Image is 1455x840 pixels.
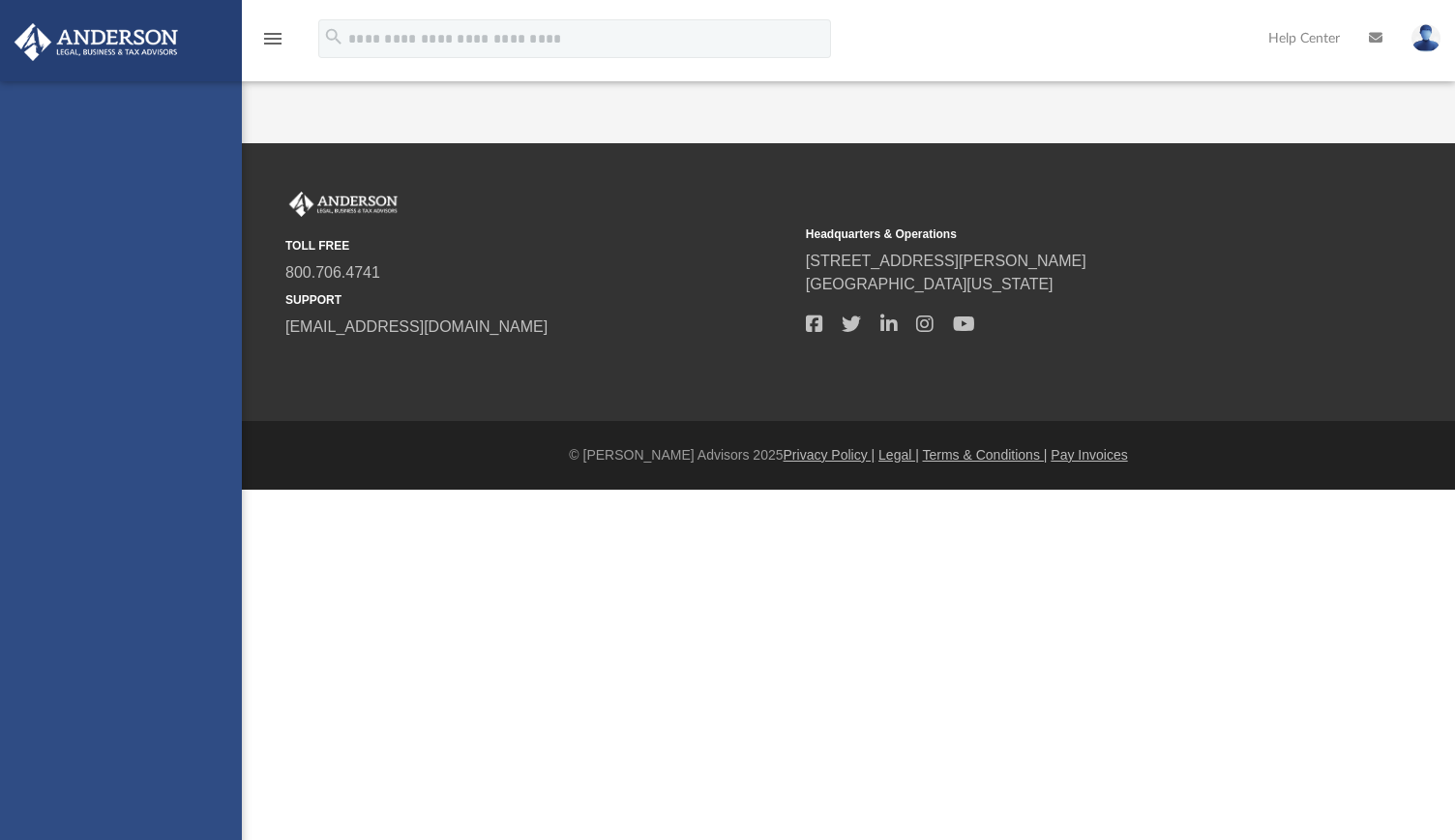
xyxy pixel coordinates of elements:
a: [STREET_ADDRESS][PERSON_NAME] [806,253,1086,269]
img: User Pic [1411,24,1440,52]
a: Terms & Conditions | [923,447,1048,463]
small: SUPPORT [285,291,792,309]
a: 800.706.4741 [285,264,380,281]
img: Anderson Advisors Platinum Portal [9,23,184,61]
a: [GEOGRAPHIC_DATA][US_STATE] [806,276,1054,292]
i: search [323,26,344,47]
div: © [PERSON_NAME] Advisors 2025 [242,445,1455,465]
a: Privacy Policy | [784,447,876,463]
a: Legal | [878,447,919,463]
i: menu [261,27,284,50]
a: [EMAIL_ADDRESS][DOMAIN_NAME] [285,318,548,335]
img: Anderson Advisors Platinum Portal [285,192,401,217]
small: Headquarters & Operations [806,225,1313,243]
a: menu [261,37,284,50]
small: TOLL FREE [285,237,792,255]
a: Pay Invoices [1051,447,1127,463]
